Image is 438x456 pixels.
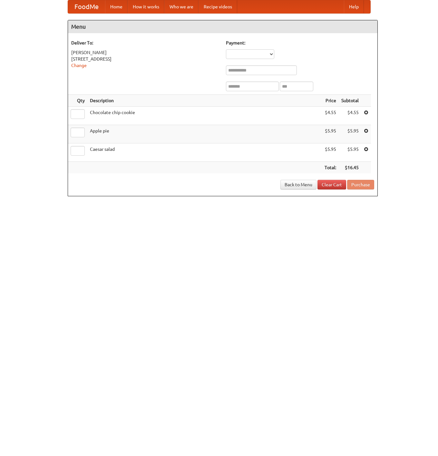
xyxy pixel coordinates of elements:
[87,95,322,107] th: Description
[71,49,219,56] div: [PERSON_NAME]
[339,125,361,143] td: $5.95
[322,107,339,125] td: $4.55
[87,125,322,143] td: Apple pie
[68,95,87,107] th: Qty
[71,63,87,68] a: Change
[322,143,339,162] td: $5.95
[339,143,361,162] td: $5.95
[339,162,361,174] th: $16.45
[322,95,339,107] th: Price
[68,20,377,33] h4: Menu
[347,180,374,189] button: Purchase
[322,125,339,143] td: $5.95
[71,40,219,46] h5: Deliver To:
[317,180,346,189] a: Clear Cart
[280,180,316,189] a: Back to Menu
[71,56,219,62] div: [STREET_ADDRESS]
[226,40,374,46] h5: Payment:
[68,0,105,13] a: FoodMe
[87,143,322,162] td: Caesar salad
[339,107,361,125] td: $4.55
[105,0,128,13] a: Home
[87,107,322,125] td: Chocolate chip cookie
[128,0,164,13] a: How it works
[344,0,364,13] a: Help
[322,162,339,174] th: Total:
[164,0,199,13] a: Who we are
[199,0,237,13] a: Recipe videos
[339,95,361,107] th: Subtotal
